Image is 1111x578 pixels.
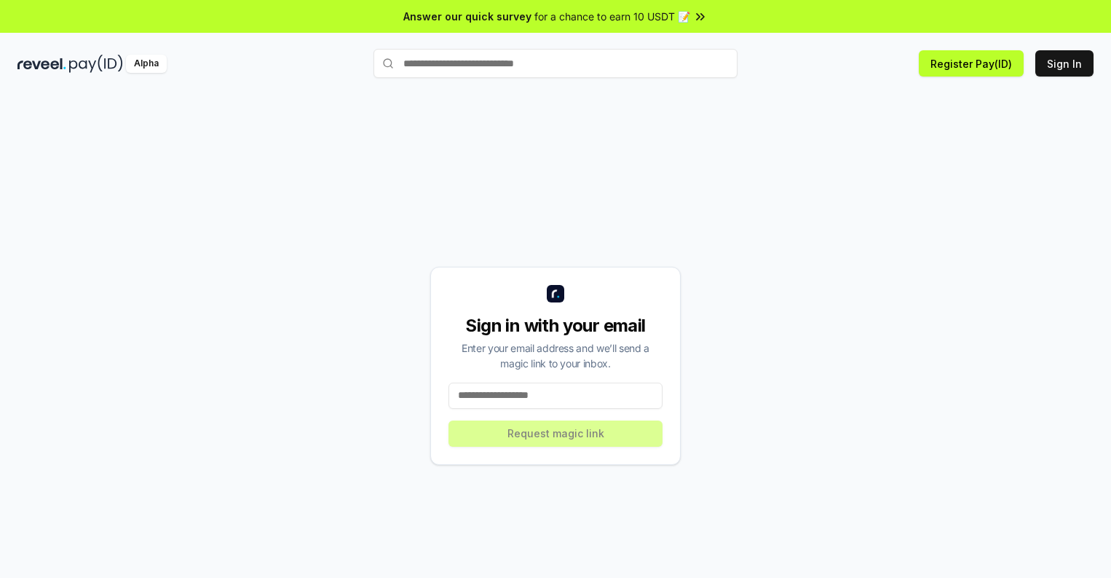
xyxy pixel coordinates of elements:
img: reveel_dark [17,55,66,73]
span: Answer our quick survey [403,9,531,24]
span: for a chance to earn 10 USDT 📝 [534,9,690,24]
div: Sign in with your email [448,314,663,337]
div: Enter your email address and we’ll send a magic link to your inbox. [448,340,663,371]
img: logo_small [547,285,564,302]
div: Alpha [126,55,167,73]
button: Register Pay(ID) [919,50,1024,77]
img: pay_id [69,55,123,73]
button: Sign In [1035,50,1094,77]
